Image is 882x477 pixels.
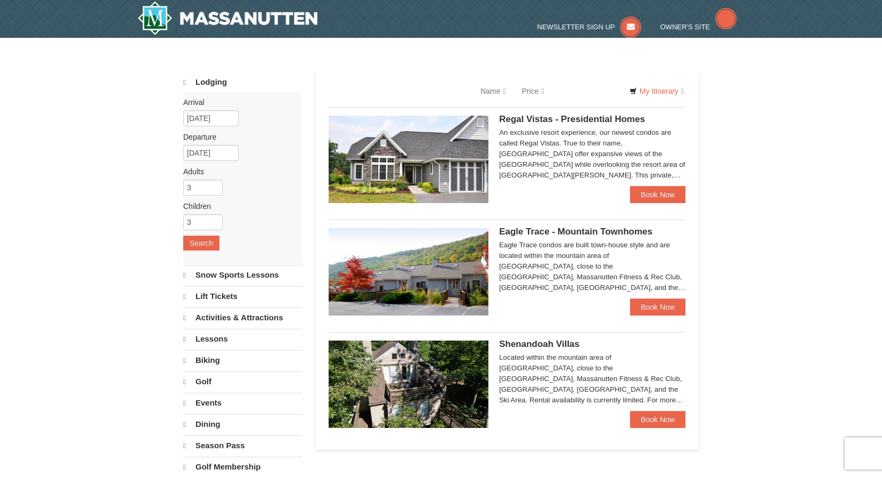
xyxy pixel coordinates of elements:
a: Biking [183,350,302,370]
a: Book Now [630,411,685,428]
span: Owner's Site [660,23,710,31]
a: Dining [183,414,302,434]
span: Newsletter Sign Up [537,23,615,31]
a: Massanutten Resort [137,1,317,35]
img: 19219019-2-e70bf45f.jpg [329,341,488,428]
label: Arrival [183,97,294,108]
a: Golf [183,371,302,392]
div: An exclusive resort experience, our newest condos are called Regal Vistas. True to their name, [G... [499,127,685,181]
a: Events [183,393,302,413]
span: Eagle Trace - Mountain Townhomes [499,227,652,237]
div: Eagle Trace condos are built town-house style and are located within the mountain area of [GEOGRA... [499,240,685,293]
a: Book Now [630,186,685,203]
span: Shenandoah Villas [499,339,579,349]
a: My Itinerary [623,83,691,99]
a: Snow Sports Lessons [183,265,302,285]
img: 19218991-1-902409a9.jpg [329,116,488,203]
a: Golf Membership [183,457,302,477]
a: Lodging [183,72,302,92]
a: Lift Tickets [183,286,302,306]
a: Activities & Attractions [183,308,302,328]
a: Season Pass [183,435,302,456]
a: Price [514,80,552,102]
span: Regal Vistas - Presidential Homes [499,114,645,124]
label: Adults [183,166,294,177]
a: Newsletter Sign Up [537,23,642,31]
a: Lessons [183,329,302,349]
button: Search [183,236,219,250]
div: Located within the mountain area of [GEOGRAPHIC_DATA], close to the [GEOGRAPHIC_DATA], Massanutte... [499,352,685,406]
a: Owner's Site [660,23,737,31]
a: Book Now [630,298,685,316]
a: Name [472,80,513,102]
label: Departure [183,132,294,142]
img: 19218983-1-9b289e55.jpg [329,228,488,316]
label: Children [183,201,294,212]
img: Massanutten Resort Logo [137,1,317,35]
